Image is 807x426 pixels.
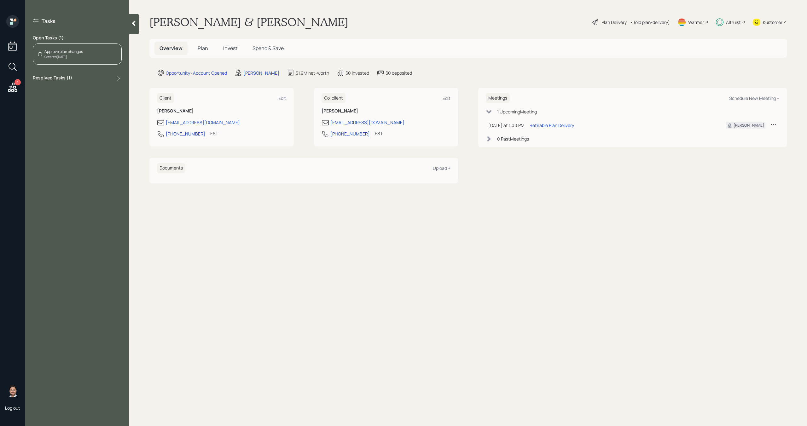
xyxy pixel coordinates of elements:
[486,93,510,103] h6: Meetings
[5,405,20,411] div: Log out
[278,95,286,101] div: Edit
[198,45,208,52] span: Plan
[688,19,704,26] div: Warmer
[734,123,764,128] div: [PERSON_NAME]
[6,385,19,397] img: michael-russo-headshot.png
[166,119,240,126] div: [EMAIL_ADDRESS][DOMAIN_NAME]
[330,119,404,126] div: [EMAIL_ADDRESS][DOMAIN_NAME]
[330,130,370,137] div: [PHONE_NUMBER]
[33,35,122,41] label: Open Tasks ( 1 )
[763,19,782,26] div: Kustomer
[433,165,450,171] div: Upload +
[15,79,21,85] div: 1
[210,130,218,137] div: EST
[42,18,55,25] label: Tasks
[243,70,279,76] div: [PERSON_NAME]
[386,70,412,76] div: $0 deposited
[157,108,286,114] h6: [PERSON_NAME]
[497,135,529,142] div: 0 Past Meeting s
[345,70,369,76] div: $0 invested
[33,75,72,82] label: Resolved Tasks ( 1 )
[157,163,185,173] h6: Documents
[530,122,574,129] div: Retirable Plan Delivery
[160,45,183,52] span: Overview
[729,95,779,101] div: Schedule New Meeting +
[149,15,348,29] h1: [PERSON_NAME] & [PERSON_NAME]
[497,108,537,115] div: 1 Upcoming Meeting
[601,19,627,26] div: Plan Delivery
[166,130,205,137] div: [PHONE_NUMBER]
[630,19,670,26] div: • (old plan-delivery)
[443,95,450,101] div: Edit
[296,70,329,76] div: $1.9M net-worth
[157,93,174,103] h6: Client
[166,70,227,76] div: Opportunity · Account Opened
[44,55,83,59] div: Created [DATE]
[322,108,451,114] h6: [PERSON_NAME]
[322,93,345,103] h6: Co-client
[375,130,383,137] div: EST
[253,45,284,52] span: Spend & Save
[488,122,525,129] div: [DATE] at 1:00 PM
[223,45,237,52] span: Invest
[44,49,83,55] div: Approve plan changes
[726,19,741,26] div: Altruist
